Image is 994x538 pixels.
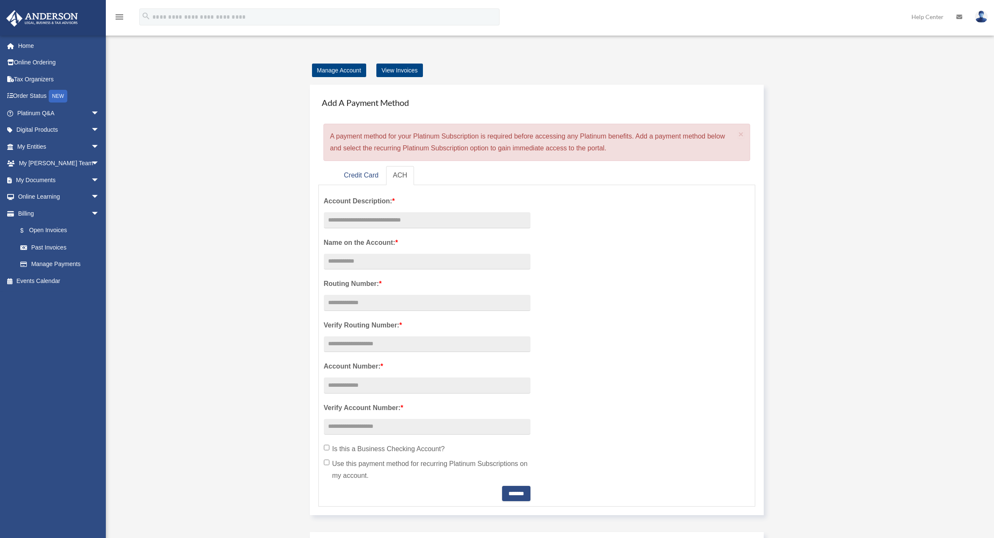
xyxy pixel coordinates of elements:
a: Events Calendar [6,272,112,289]
a: Platinum Q&Aarrow_drop_down [6,105,112,122]
button: Close [738,130,744,139]
a: Manage Account [312,64,366,77]
a: My Documentsarrow_drop_down [6,172,112,189]
a: Digital Productsarrow_drop_down [6,122,112,139]
a: Manage Payments [12,256,108,273]
i: menu [114,12,124,22]
a: Credit Card [337,166,385,185]
div: NEW [49,90,67,103]
img: User Pic [975,11,988,23]
a: menu [114,15,124,22]
label: Name on the Account: [324,237,530,249]
i: search [141,11,151,21]
a: $Open Invoices [12,222,112,239]
span: arrow_drop_down [91,138,108,155]
label: Verify Account Number: [324,402,530,414]
a: My Entitiesarrow_drop_down [6,138,112,155]
label: Account Description: [324,195,530,207]
a: Tax Organizers [6,71,112,88]
span: arrow_drop_down [91,172,108,189]
a: Online Learningarrow_drop_down [6,189,112,205]
div: A payment method for your Platinum Subscription is required before accessing any Platinum benefit... [323,124,751,161]
label: Use this payment method for recurring Platinum Subscriptions on my account. [324,458,530,482]
span: $ [25,225,29,236]
h4: Add A Payment Method [318,93,756,112]
a: Online Ordering [6,54,112,71]
input: Is this a Business Checking Account? [324,445,329,450]
label: Is this a Business Checking Account? [324,443,530,455]
span: arrow_drop_down [91,105,108,122]
a: ACH [386,166,414,185]
input: Use this payment method for recurring Platinum Subscriptions on my account. [324,460,329,465]
span: arrow_drop_down [91,189,108,206]
a: My [PERSON_NAME] Teamarrow_drop_down [6,155,112,172]
a: Home [6,37,112,54]
label: Account Number: [324,361,530,372]
label: Routing Number: [324,278,530,290]
span: × [738,129,744,139]
a: Past Invoices [12,239,112,256]
span: arrow_drop_down [91,122,108,139]
a: Order StatusNEW [6,88,112,105]
span: arrow_drop_down [91,155,108,172]
a: View Invoices [376,64,422,77]
a: Billingarrow_drop_down [6,205,112,222]
span: arrow_drop_down [91,205,108,222]
label: Verify Routing Number: [324,319,530,331]
img: Anderson Advisors Platinum Portal [4,10,80,27]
